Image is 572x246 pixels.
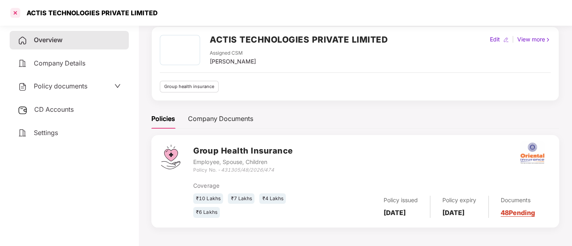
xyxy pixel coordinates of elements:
[151,114,175,124] div: Policies
[501,196,535,205] div: Documents
[193,145,293,157] h3: Group Health Insurance
[160,81,219,92] div: Group health insurance
[18,59,27,68] img: svg+xml;base64,PHN2ZyB4bWxucz0iaHR0cDovL3d3dy53My5vcmcvMjAwMC9zdmciIHdpZHRoPSIyNCIgaGVpZ2h0PSIyNC...
[161,145,180,169] img: svg+xml;base64,PHN2ZyB4bWxucz0iaHR0cDovL3d3dy53My5vcmcvMjAwMC9zdmciIHdpZHRoPSI0Ny43MTQiIGhlaWdodD...
[516,35,552,44] div: View more
[193,158,293,166] div: Employee, Spouse, Children
[114,83,121,89] span: down
[384,196,418,205] div: Policy issued
[193,181,312,190] div: Coverage
[34,36,62,44] span: Overview
[210,57,256,66] div: [PERSON_NAME]
[503,37,509,43] img: editIcon
[34,129,58,137] span: Settings
[34,82,87,90] span: Policy documents
[193,207,220,218] div: ₹6 Lakhs
[442,209,465,217] b: [DATE]
[188,114,253,124] div: Company Documents
[259,193,286,204] div: ₹4 Lakhs
[18,82,27,92] img: svg+xml;base64,PHN2ZyB4bWxucz0iaHR0cDovL3d3dy53My5vcmcvMjAwMC9zdmciIHdpZHRoPSIyNCIgaGVpZ2h0PSIyNC...
[545,37,551,43] img: rightIcon
[193,166,293,174] div: Policy No. -
[18,36,27,45] img: svg+xml;base64,PHN2ZyB4bWxucz0iaHR0cDovL3d3dy53My5vcmcvMjAwMC9zdmciIHdpZHRoPSIyNCIgaGVpZ2h0PSIyNC...
[228,193,254,204] div: ₹7 Lakhs
[488,35,502,44] div: Edit
[221,167,274,173] i: 431305/48/2026/474
[18,128,27,138] img: svg+xml;base64,PHN2ZyB4bWxucz0iaHR0cDovL3d3dy53My5vcmcvMjAwMC9zdmciIHdpZHRoPSIyNCIgaGVpZ2h0PSIyNC...
[501,209,535,217] a: 48 Pending
[510,35,516,44] div: |
[18,105,28,115] img: svg+xml;base64,PHN2ZyB3aWR0aD0iMjUiIGhlaWdodD0iMjQiIHZpZXdCb3g9IjAgMCAyNSAyNCIgZmlsbD0ibm9uZSIgeG...
[518,139,546,167] img: oi.png
[193,193,223,204] div: ₹10 Lakhs
[384,209,406,217] b: [DATE]
[210,49,256,57] div: Assigned CSM
[34,59,85,67] span: Company Details
[22,9,158,17] div: ACTIS TECHNOLOGIES PRIVATE LIMITED
[442,196,476,205] div: Policy expiry
[34,105,74,113] span: CD Accounts
[210,33,388,46] h2: ACTIS TECHNOLOGIES PRIVATE LIMITED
